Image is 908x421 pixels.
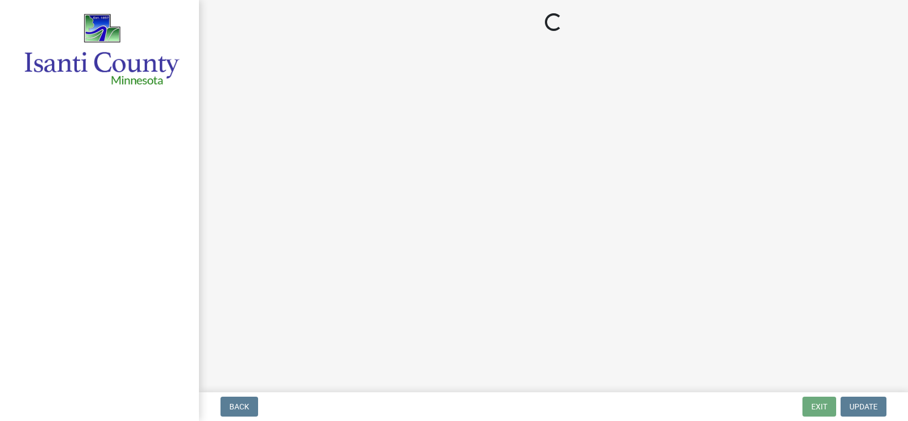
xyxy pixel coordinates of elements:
[221,397,258,417] button: Back
[229,402,249,411] span: Back
[22,12,181,87] img: Isanti County, Minnesota
[841,397,886,417] button: Update
[802,397,836,417] button: Exit
[849,402,878,411] span: Update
